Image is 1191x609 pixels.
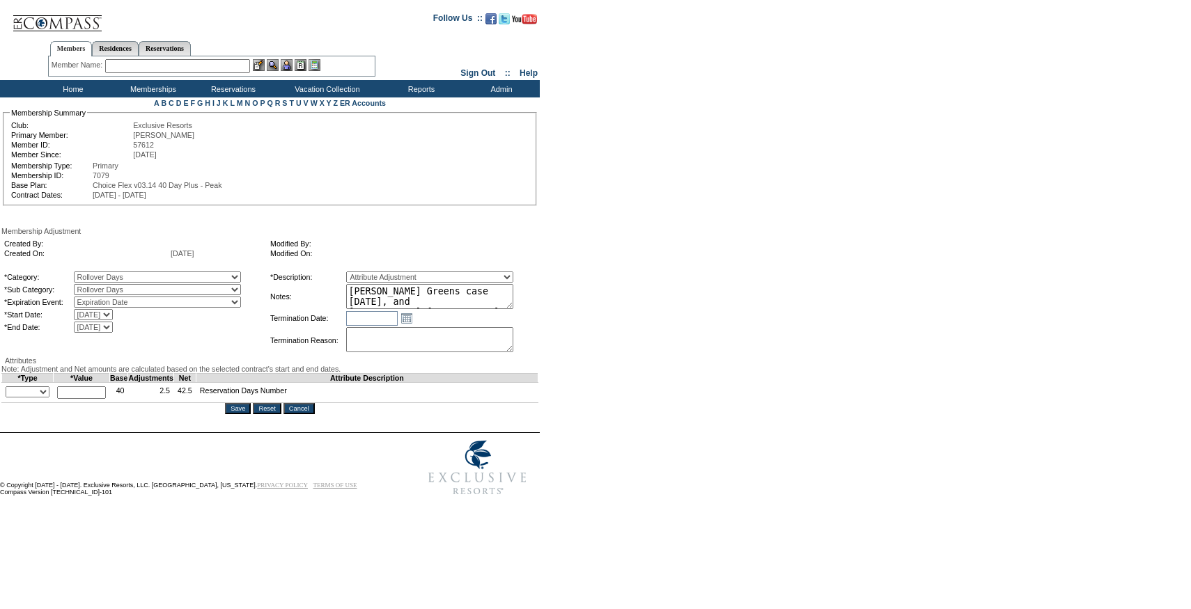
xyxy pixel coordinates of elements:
[192,80,272,97] td: Reservations
[52,59,105,71] div: Member Name:
[512,17,537,26] a: Subscribe to our YouTube Channel
[253,59,265,71] img: b_edit.gif
[327,99,332,107] a: Y
[485,17,497,26] a: Become our fan on Facebook
[485,13,497,24] img: Become our fan on Facebook
[257,482,308,489] a: PRIVACY POLICY
[133,150,157,159] span: [DATE]
[11,121,132,129] td: Club:
[309,59,320,71] img: b_calculator.gif
[197,99,203,107] a: G
[320,99,325,107] a: X
[223,99,228,107] a: K
[196,383,538,403] td: Reservation Days Number
[520,68,538,78] a: Help
[460,80,540,97] td: Admin
[499,17,510,26] a: Follow us on Twitter
[12,3,102,32] img: Compass Home
[304,99,309,107] a: V
[10,109,87,117] legend: Membership Summary
[111,80,192,97] td: Memberships
[154,99,159,107] a: A
[54,374,110,383] td: *Value
[176,99,182,107] a: D
[296,99,302,107] a: U
[133,141,154,149] span: 57612
[270,249,531,258] td: Modified On:
[252,99,258,107] a: O
[196,374,538,383] td: Attribute Description
[212,99,215,107] a: I
[161,99,166,107] a: B
[346,284,513,309] textarea: [PERSON_NAME] Greens case [DATE], and [PERSON_NAME]/[PERSON_NAME] approval, rolling 13 days from ...
[205,99,210,107] a: H
[333,99,338,107] a: Z
[499,13,510,24] img: Follow us on Twitter
[313,482,357,489] a: TERMS OF USE
[253,403,281,414] input: Reset
[4,249,169,258] td: Created On:
[190,99,195,107] a: F
[270,310,345,326] td: Termination Date:
[311,99,318,107] a: W
[11,141,132,149] td: Member ID:
[270,271,345,283] td: *Description:
[283,403,315,414] input: Cancel
[93,161,118,170] span: Primary
[1,227,538,235] div: Membership Adjustment
[289,99,294,107] a: T
[245,99,251,107] a: N
[174,374,196,383] td: Net
[110,383,128,403] td: 40
[11,171,91,180] td: Membership ID:
[128,374,174,383] td: Adjustments
[512,14,537,24] img: Subscribe to our YouTube Channel
[4,309,72,320] td: *Start Date:
[267,99,272,107] a: Q
[133,121,192,129] span: Exclusive Resorts
[267,59,279,71] img: View
[11,161,91,170] td: Membership Type:
[270,239,531,248] td: Modified By:
[237,99,243,107] a: M
[4,284,72,295] td: *Sub Category:
[340,99,386,107] a: ER Accounts
[4,322,72,333] td: *End Date:
[11,150,132,159] td: Member Since:
[460,68,495,78] a: Sign Out
[281,59,293,71] img: Impersonate
[260,99,265,107] a: P
[92,41,139,56] a: Residences
[230,99,234,107] a: L
[93,171,109,180] span: 7079
[11,131,132,139] td: Primary Member:
[415,433,540,503] img: Exclusive Resorts
[169,99,174,107] a: C
[225,403,251,414] input: Save
[4,296,72,308] td: *Expiration Event:
[217,99,221,107] a: J
[50,41,93,56] a: Members
[4,239,169,248] td: Created By:
[11,181,91,189] td: Base Plan:
[2,374,54,383] td: *Type
[505,68,511,78] span: ::
[295,59,306,71] img: Reservations
[183,99,188,107] a: E
[270,284,345,309] td: Notes:
[171,249,194,258] span: [DATE]
[272,80,380,97] td: Vacation Collection
[93,191,146,199] span: [DATE] - [DATE]
[275,99,281,107] a: R
[282,99,287,107] a: S
[128,383,174,403] td: 2.5
[1,365,538,373] div: Note: Adjustment and Net amounts are calculated based on the selected contract's start and end da...
[399,310,414,326] a: Open the calendar popup.
[4,271,72,283] td: *Category:
[133,131,194,139] span: [PERSON_NAME]
[31,80,111,97] td: Home
[11,191,91,199] td: Contract Dates:
[93,181,221,189] span: Choice Flex v03.14 40 Day Plus - Peak
[174,383,196,403] td: 42.5
[270,327,345,354] td: Termination Reason:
